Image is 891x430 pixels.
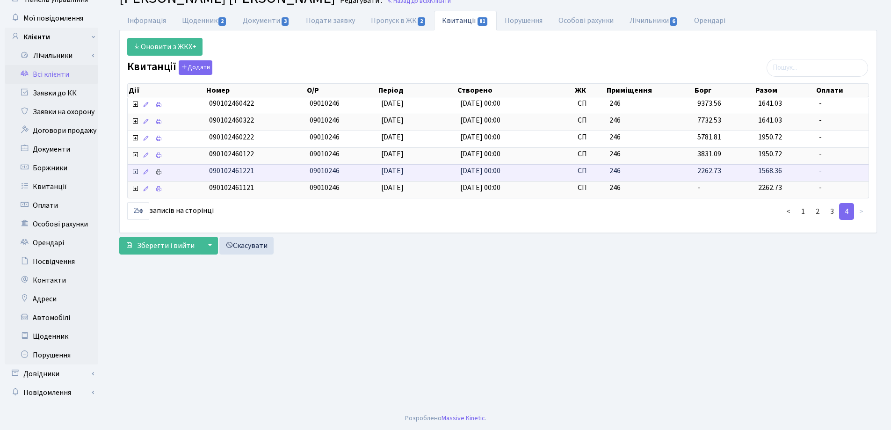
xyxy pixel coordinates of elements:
[819,132,865,143] span: -
[5,308,98,327] a: Автомобілі
[119,11,174,30] a: Інформація
[381,149,404,159] span: [DATE]
[574,84,606,97] th: ЖК
[218,17,226,26] span: 2
[609,149,690,160] span: 246
[825,203,840,220] a: 3
[606,84,694,97] th: Приміщення
[5,84,98,102] a: Заявки до КК
[758,98,782,109] span: 1641.03
[363,11,434,30] a: Пропуск в ЖК
[127,38,203,56] a: Оновити з ЖКХ+
[819,98,865,109] span: -
[5,215,98,233] a: Особові рахунки
[758,115,782,125] span: 1641.03
[697,98,721,109] span: 9373.56
[310,98,340,109] span: 09010246
[815,84,869,97] th: Оплати
[758,149,782,159] span: 1950.72
[174,11,235,30] a: Щоденник
[697,115,721,125] span: 7732.53
[209,182,254,193] span: 090102461121
[442,413,485,423] a: Massive Kinetic
[460,166,500,176] span: [DATE] 00:00
[381,132,404,142] span: [DATE]
[694,84,754,97] th: Борг
[381,166,404,176] span: [DATE]
[758,166,782,176] span: 1568.36
[5,140,98,159] a: Документи
[176,58,212,75] a: Додати
[5,102,98,121] a: Заявки на охорону
[235,11,297,30] a: Документи
[381,98,404,109] span: [DATE]
[819,166,865,176] span: -
[839,203,854,220] a: 4
[460,149,500,159] span: [DATE] 00:00
[686,11,733,30] a: Орендарі
[578,98,602,109] span: СП
[460,98,500,109] span: [DATE] 00:00
[5,177,98,196] a: Квитанції
[5,290,98,308] a: Адреси
[219,237,274,255] a: Скасувати
[127,60,212,75] label: Квитанції
[670,17,677,26] span: 6
[5,121,98,140] a: Договори продажу
[478,17,488,26] span: 81
[298,11,363,30] a: Подати заявку
[578,166,602,176] span: СП
[460,115,500,125] span: [DATE] 00:00
[781,203,796,220] a: <
[578,115,602,126] span: СП
[810,203,825,220] a: 2
[622,11,686,30] a: Лічильники
[209,132,254,142] span: 090102460222
[456,84,574,97] th: Створено
[5,65,98,84] a: Всі клієнти
[310,132,340,142] span: 09010246
[377,84,456,97] th: Період
[209,115,254,125] span: 090102460322
[460,132,500,142] span: [DATE] 00:00
[697,166,721,176] span: 2262.73
[381,182,404,193] span: [DATE]
[609,98,690,109] span: 246
[5,346,98,364] a: Порушення
[381,115,404,125] span: [DATE]
[754,84,815,97] th: Разом
[697,132,721,142] span: 5781.81
[23,13,83,23] span: Мої повідомлення
[609,115,690,126] span: 246
[819,149,865,160] span: -
[5,364,98,383] a: Довідники
[609,182,690,193] span: 246
[127,202,149,220] select: записів на сторінці
[310,149,340,159] span: 09010246
[697,149,721,159] span: 3831.09
[127,202,214,220] label: записів на сторінці
[5,9,98,28] a: Мої повідомлення
[578,182,602,193] span: СП
[697,182,700,193] span: -
[609,132,690,143] span: 246
[5,28,98,46] a: Клієнти
[310,166,340,176] span: 09010246
[5,327,98,346] a: Щоденник
[209,166,254,176] span: 090102461221
[5,383,98,402] a: Повідомлення
[179,60,212,75] button: Квитанції
[758,132,782,142] span: 1950.72
[128,84,205,97] th: Дії
[209,149,254,159] span: 090102460122
[460,182,500,193] span: [DATE] 00:00
[819,182,865,193] span: -
[5,159,98,177] a: Боржники
[119,237,201,255] button: Зберегти і вийти
[5,233,98,252] a: Орендарі
[819,115,865,126] span: -
[578,132,602,143] span: СП
[5,252,98,271] a: Посвідчення
[137,241,195,251] span: Зберегти і вийти
[209,98,254,109] span: 090102460422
